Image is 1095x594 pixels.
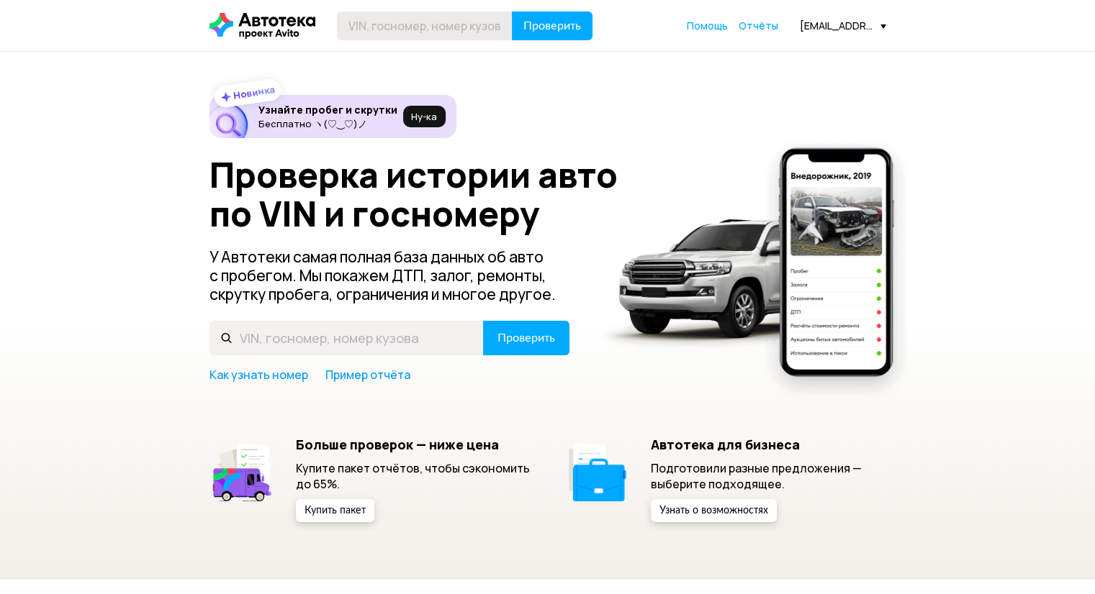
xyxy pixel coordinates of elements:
a: Помощь [687,19,728,33]
span: Узнать о возможностях [659,506,768,516]
span: Помощь [687,19,728,32]
p: Подготовили разные предложения — выберите подходящее. [651,460,886,492]
div: [EMAIL_ADDRESS][DOMAIN_NAME] [800,19,886,32]
input: VIN, госномер, номер кузова [337,12,513,40]
a: Пример отчёта [325,367,410,383]
h5: Больше проверок — ниже цена [296,437,531,452]
span: Отчёты [739,19,778,32]
span: Проверить [497,332,555,344]
h6: Узнайте пробег и скрутки [258,104,397,116]
button: Узнать о возможностях [651,499,777,522]
span: Купить пакет [305,506,366,516]
button: Купить пакет [296,499,374,522]
a: Отчёты [739,19,778,33]
p: Бесплатно ヽ(♡‿♡)ノ [258,118,397,129]
a: Как узнать номер [209,367,308,383]
p: У Автотеки самая полная база данных об авто с пробегом. Мы покажем ДТП, залог, ремонты, скрутку п... [209,247,571,303]
p: Купите пакет отчётов, чтобы сэкономить до 65%. [296,460,531,492]
span: Проверить [523,20,581,32]
button: Проверить [512,12,592,40]
h1: Проверка истории авто по VIN и госномеру [209,155,639,233]
input: VIN, госномер, номер кузова [209,321,484,355]
strong: Новинка [232,83,276,101]
h5: Автотека для бизнеса [651,437,886,452]
span: Ну‑ка [411,111,437,122]
button: Проверить [483,321,569,355]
